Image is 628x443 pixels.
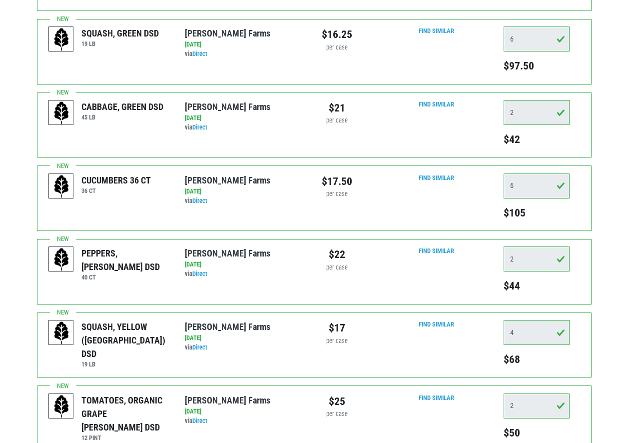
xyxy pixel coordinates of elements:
[185,101,270,112] a: [PERSON_NAME] Farms
[185,113,306,123] div: [DATE]
[419,100,454,108] a: Find Similar
[81,187,151,194] h6: 36 CT
[322,189,352,199] div: per case
[322,336,352,346] div: per case
[81,273,170,281] h6: 40 CT
[185,187,306,196] div: [DATE]
[185,28,270,38] a: [PERSON_NAME] Farms
[192,270,207,277] a: Direct
[81,320,170,360] div: SQUASH, YELLOW ([GEOGRAPHIC_DATA]) DSD
[504,353,570,366] h5: $68
[192,197,207,204] a: Direct
[322,409,352,419] div: per case
[49,27,74,52] img: placeholder-variety-43d6402dacf2d531de610a020419775a.svg
[322,116,352,125] div: per case
[504,133,570,146] h5: $42
[322,100,352,116] div: $21
[185,40,306,49] div: [DATE]
[81,40,159,47] h6: 19 LB
[192,343,207,351] a: Direct
[192,50,207,57] a: Direct
[185,269,306,279] div: via
[185,395,270,405] a: [PERSON_NAME] Farms
[185,321,270,332] a: [PERSON_NAME] Farms
[49,247,74,272] img: placeholder-variety-43d6402dacf2d531de610a020419775a.svg
[322,43,352,52] div: per case
[185,49,306,59] div: via
[81,246,170,273] div: PEPPERS, [PERSON_NAME] DSD
[81,360,170,368] h6: 19 LB
[322,26,352,42] div: $16.25
[81,434,170,441] h6: 12 PINT
[49,320,74,345] img: placeholder-variety-43d6402dacf2d531de610a020419775a.svg
[185,260,306,269] div: [DATE]
[504,320,570,345] input: Qty
[504,173,570,198] input: Qty
[419,174,454,181] a: Find Similar
[504,393,570,418] input: Qty
[322,173,352,189] div: $17.50
[192,417,207,424] a: Direct
[504,59,570,72] h5: $97.50
[322,320,352,336] div: $17
[81,100,163,113] div: CABBAGE, GREEN DSD
[49,100,74,125] img: placeholder-variety-43d6402dacf2d531de610a020419775a.svg
[185,407,306,416] div: [DATE]
[185,416,306,426] div: via
[504,279,570,292] h5: $44
[81,26,159,40] div: SQUASH, GREEN DSD
[504,246,570,271] input: Qty
[185,248,270,258] a: [PERSON_NAME] Farms
[185,333,306,343] div: [DATE]
[504,100,570,125] input: Qty
[185,196,306,206] div: via
[81,173,151,187] div: CUCUMBERS 36 CT
[49,174,74,199] img: placeholder-variety-43d6402dacf2d531de610a020419775a.svg
[322,263,352,272] div: per case
[419,320,454,328] a: Find Similar
[185,123,306,132] div: via
[504,426,570,439] h5: $50
[504,206,570,219] h5: $105
[419,27,454,34] a: Find Similar
[419,394,454,401] a: Find Similar
[322,393,352,409] div: $25
[185,175,270,185] a: [PERSON_NAME] Farms
[185,343,306,352] div: via
[81,113,163,121] h6: 45 LB
[322,246,352,262] div: $22
[49,394,74,419] img: placeholder-variety-43d6402dacf2d531de610a020419775a.svg
[192,123,207,131] a: Direct
[81,393,170,434] div: TOMATOES, ORGANIC GRAPE [PERSON_NAME] DSD
[419,247,454,254] a: Find Similar
[504,26,570,51] input: Qty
